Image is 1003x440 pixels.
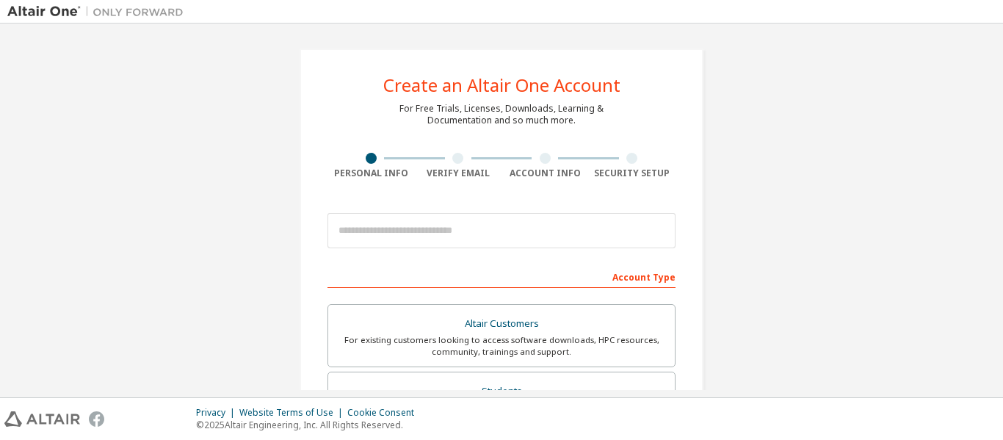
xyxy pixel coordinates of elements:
[196,419,423,431] p: © 2025 Altair Engineering, Inc. All Rights Reserved.
[89,411,104,427] img: facebook.svg
[327,264,676,288] div: Account Type
[337,381,666,402] div: Students
[327,167,415,179] div: Personal Info
[7,4,191,19] img: Altair One
[4,411,80,427] img: altair_logo.svg
[347,407,423,419] div: Cookie Consent
[196,407,239,419] div: Privacy
[589,167,676,179] div: Security Setup
[501,167,589,179] div: Account Info
[415,167,502,179] div: Verify Email
[337,314,666,334] div: Altair Customers
[399,103,604,126] div: For Free Trials, Licenses, Downloads, Learning & Documentation and so much more.
[239,407,347,419] div: Website Terms of Use
[337,334,666,358] div: For existing customers looking to access software downloads, HPC resources, community, trainings ...
[383,76,620,94] div: Create an Altair One Account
